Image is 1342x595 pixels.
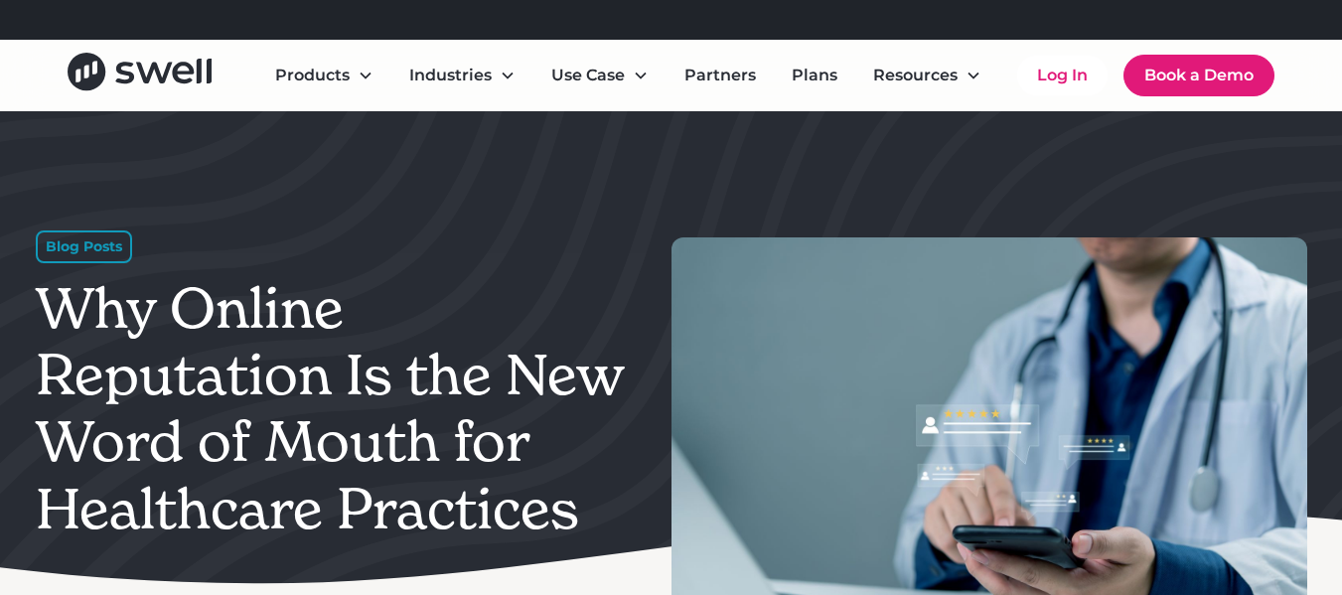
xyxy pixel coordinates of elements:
div: Industries [409,64,492,87]
div: Resources [873,64,958,87]
a: Partners [669,56,772,95]
div: Resources [857,56,997,95]
div: Blog Posts [36,230,132,263]
div: Industries [393,56,531,95]
a: Plans [776,56,853,95]
a: home [68,53,212,97]
h1: Why Online Reputation Is the New Word of Mouth for Healthcare Practices [36,275,630,542]
div: Use Case [535,56,665,95]
a: Log In [1017,56,1108,95]
a: Book a Demo [1123,55,1274,96]
div: Products [275,64,350,87]
div: Use Case [551,64,625,87]
div: Products [259,56,389,95]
